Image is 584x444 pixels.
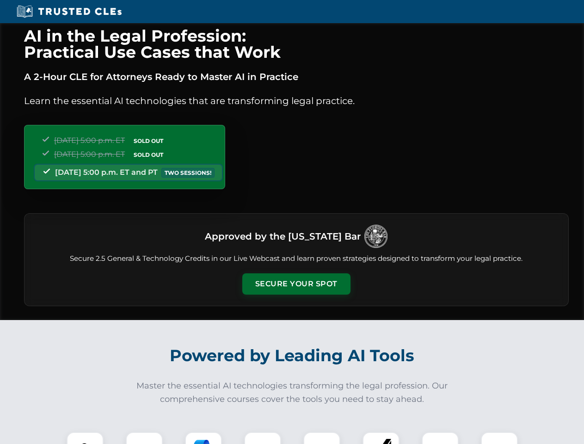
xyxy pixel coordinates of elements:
span: [DATE] 5:00 p.m. ET [54,150,125,159]
h1: AI in the Legal Profession: Practical Use Cases that Work [24,28,569,60]
span: [DATE] 5:00 p.m. ET [54,136,125,145]
p: Master the essential AI technologies transforming the legal profession. Our comprehensive courses... [130,379,454,406]
h2: Powered by Leading AI Tools [36,339,548,372]
span: SOLD OUT [130,150,166,160]
img: Trusted CLEs [14,5,124,18]
button: Secure Your Spot [242,273,350,295]
span: SOLD OUT [130,136,166,146]
h3: Approved by the [US_STATE] Bar [205,228,361,245]
p: Learn the essential AI technologies that are transforming legal practice. [24,93,569,108]
p: Secure 2.5 General & Technology Credits in our Live Webcast and learn proven strategies designed ... [36,253,557,264]
p: A 2-Hour CLE for Attorneys Ready to Master AI in Practice [24,69,569,84]
img: Logo [364,225,387,248]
